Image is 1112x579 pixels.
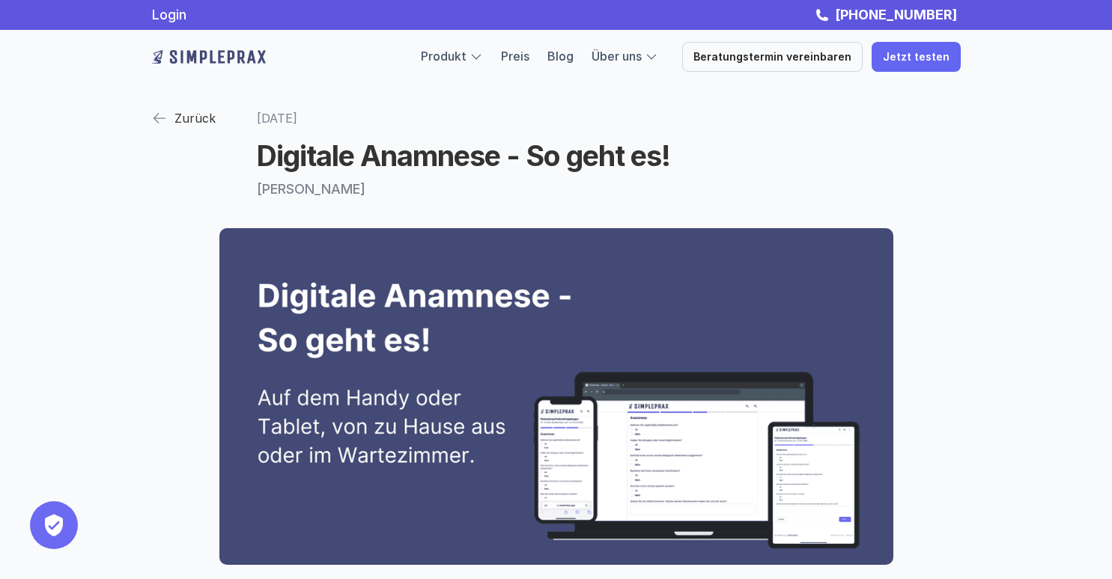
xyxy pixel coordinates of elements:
p: Jetzt testen [883,51,950,64]
a: Preis [501,49,529,64]
h1: Digitale Anamnese - So geht es! [257,139,856,174]
a: Über uns [592,49,642,64]
strong: [PHONE_NUMBER] [835,7,957,22]
a: Zurück [152,105,216,132]
a: Produkt [421,49,467,64]
img: Digitale Anamnese mit Simpleprax [219,228,893,565]
a: Beratungstermin vereinbaren [682,42,863,72]
p: Zurück [174,107,216,129]
p: Beratungstermin vereinbaren [693,51,851,64]
a: [PHONE_NUMBER] [831,7,961,22]
p: [PERSON_NAME] [257,181,856,197]
a: Login [152,7,186,22]
p: [DATE] [257,105,856,132]
a: Blog [547,49,574,64]
a: Jetzt testen [872,42,961,72]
